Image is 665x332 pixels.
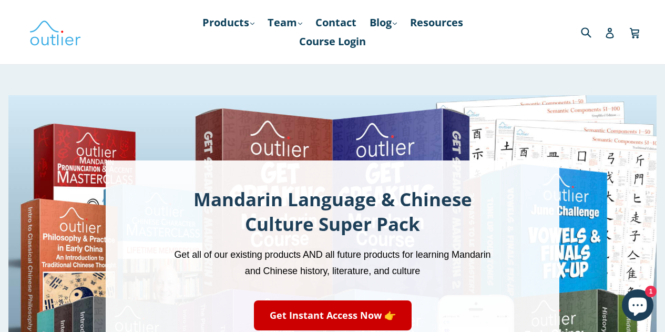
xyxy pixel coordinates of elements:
input: Search [578,21,607,43]
a: Resources [405,13,468,32]
a: Team [262,13,308,32]
a: Course Login [294,32,371,51]
img: Outlier Linguistics [29,17,81,47]
inbox-online-store-chat: Shopify online store chat [619,289,657,324]
h1: Mandarin Language & Chinese Culture Super Pack [169,187,496,236]
a: Blog [364,13,402,32]
a: Get Instant Access Now 👉 [254,300,412,330]
a: Contact [310,13,362,32]
a: Products [197,13,260,32]
span: Get all of our existing products AND all future products for learning Mandarin and Chinese histor... [174,249,490,276]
